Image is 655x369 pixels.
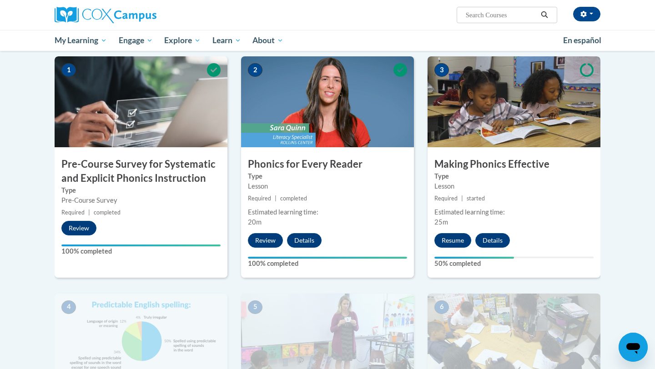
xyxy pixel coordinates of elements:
[280,195,307,202] span: completed
[61,185,221,195] label: Type
[434,257,514,259] div: Your progress
[49,30,113,51] a: My Learning
[61,195,221,205] div: Pre-Course Survey
[557,31,607,50] a: En español
[248,259,407,269] label: 100% completed
[241,56,414,147] img: Course Image
[573,7,600,21] button: Account Settings
[61,209,85,216] span: Required
[434,63,449,77] span: 3
[428,157,600,171] h3: Making Phonics Effective
[61,63,76,77] span: 1
[41,30,614,51] div: Main menu
[247,30,290,51] a: About
[434,259,594,269] label: 50% completed
[275,195,277,202] span: |
[461,195,463,202] span: |
[287,233,322,248] button: Details
[252,35,283,46] span: About
[619,333,648,362] iframe: Button to launch messaging window
[119,35,153,46] span: Engage
[465,10,538,20] input: Search Courses
[61,221,96,235] button: Review
[164,35,201,46] span: Explore
[94,209,121,216] span: completed
[248,218,262,226] span: 20m
[61,246,221,256] label: 100% completed
[248,181,407,191] div: Lesson
[434,207,594,217] div: Estimated learning time:
[538,10,551,20] button: Search
[88,209,90,216] span: |
[248,233,283,248] button: Review
[434,171,594,181] label: Type
[241,157,414,171] h3: Phonics for Every Reader
[434,233,471,248] button: Resume
[55,7,227,23] a: Cox Campus
[563,35,601,45] span: En español
[248,195,271,202] span: Required
[248,63,262,77] span: 2
[434,181,594,191] div: Lesson
[475,233,510,248] button: Details
[248,257,407,259] div: Your progress
[434,300,449,314] span: 6
[61,300,76,314] span: 4
[61,244,221,246] div: Your progress
[434,218,448,226] span: 25m
[158,30,207,51] a: Explore
[212,35,241,46] span: Learn
[55,7,156,23] img: Cox Campus
[434,195,458,202] span: Required
[55,56,227,147] img: Course Image
[207,30,247,51] a: Learn
[55,157,227,185] h3: Pre-Course Survey for Systematic and Explicit Phonics Instruction
[248,300,262,314] span: 5
[467,195,485,202] span: started
[113,30,159,51] a: Engage
[248,171,407,181] label: Type
[428,56,600,147] img: Course Image
[55,35,107,46] span: My Learning
[248,207,407,217] div: Estimated learning time:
